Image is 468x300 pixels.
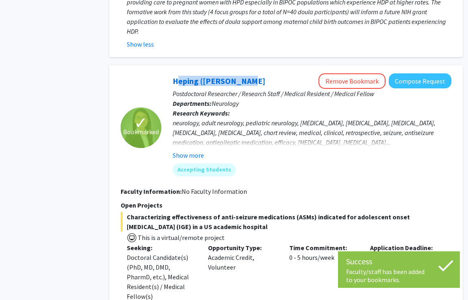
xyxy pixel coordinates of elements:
iframe: Chat [6,264,35,294]
button: Remove Bookmark [318,73,386,89]
b: Departments: [173,99,212,107]
p: Opportunity Type: [208,243,277,253]
span: No Faculty Information [182,187,247,195]
button: Show less [127,39,154,49]
b: Faculty Information: [121,187,182,195]
p: Seeking: [127,243,196,253]
p: Application Deadline: [370,243,439,253]
span: Bookmarked [123,127,159,137]
p: Open Projects [121,200,451,210]
p: Time Commitment: [289,243,358,253]
span: Neurology [212,99,239,107]
span: Characterizing effectiveness of anti-seizure medications (ASMs) indicated for adolescent onset [M... [121,212,451,231]
span: ✓ [134,119,148,127]
div: Success [346,255,452,268]
mat-chip: Accepting Students [173,163,236,176]
span: This is a virtual/remote project [137,234,225,242]
b: Research Keywords: [173,109,230,117]
div: Faculty/staff has been added to your bookmarks. [346,268,452,284]
p: Postdoctoral Researcher / Research Staff / Medical Resident / Medical Fellow [173,89,451,99]
button: Compose Request to Heping (Ann) Sheng [389,73,451,88]
button: Show more [173,150,204,160]
a: Heping ([PERSON_NAME] [173,76,265,86]
div: neurology, adult neurology, pediatric neurology, [MEDICAL_DATA], [MEDICAL_DATA], [MEDICAL_DATA], ... [173,118,451,147]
